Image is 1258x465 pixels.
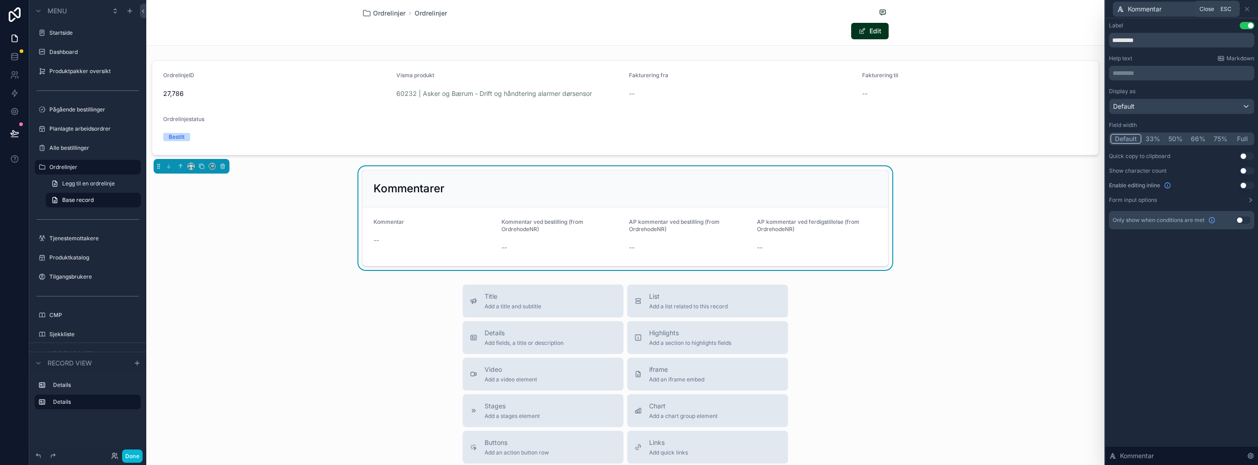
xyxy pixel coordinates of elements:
[1226,55,1254,62] span: Markdown
[649,449,688,456] span: Add quick links
[1109,167,1167,174] div: Show character count
[757,218,859,232] span: AP kommentar ved ferdigstillelse (from OrdrehodeNR)
[1120,451,1154,460] span: Kommentar
[649,292,728,301] span: List
[49,106,139,113] label: Pågående bestillinger
[485,339,564,347] span: Add fields, a title or description
[627,431,788,464] button: LinksAdd quick links
[53,381,137,389] label: Details
[49,68,139,75] a: Produktpakker oversikt
[1128,5,1162,14] span: Kommentar
[1141,134,1164,144] button: 33%
[1109,66,1254,80] div: scrollable content
[485,402,540,411] span: Stages
[485,438,549,447] span: Buttons
[48,359,92,368] span: Record view
[649,365,704,374] span: iframe
[62,180,115,187] span: Legg til en ordrelinje
[485,449,549,456] span: Add an action button row
[1109,55,1132,62] label: Help text
[485,328,564,338] span: Details
[649,376,704,383] span: Add an iframe embed
[362,9,405,18] a: Ordrelinjer
[485,376,537,383] span: Add a video element
[627,321,788,354] button: HighlightsAdd a section to highlights fields
[463,358,624,391] button: VideoAdd a video element
[29,374,146,418] div: scrollable content
[373,236,379,245] span: --
[1210,134,1231,144] button: 75%
[463,431,624,464] button: ButtonsAdd an action button row
[46,193,141,207] a: Base record
[627,285,788,317] button: ListAdd a list related to this record
[485,303,541,310] span: Add a title and subtitle
[501,243,507,252] span: --
[485,292,541,301] span: Title
[49,144,139,152] label: Alle bestillinger
[463,321,624,354] button: DetailsAdd fields, a title or description
[62,196,94,204] span: Base record
[649,438,688,447] span: Links
[1109,22,1123,29] div: Label
[649,303,728,310] span: Add a list related to this record
[1199,5,1214,13] span: Close
[627,358,788,391] button: iframeAdd an iframe embed
[1110,134,1141,144] button: Default
[485,365,537,374] span: Video
[463,285,624,317] button: TitleAdd a title and subtitle
[49,48,139,56] label: Dashboard
[1187,134,1210,144] button: 66%
[629,218,720,232] span: AP kommentar ved bestilling (from OrdrehodeNR)
[649,402,718,411] span: Chart
[373,218,404,225] span: Kommentar
[49,235,139,242] label: Tjenestemottakere
[1109,153,1170,160] div: Quick copy to clipboard
[627,394,788,427] button: ChartAdd a chart group element
[1109,196,1254,204] button: Form input options
[1219,5,1233,13] span: Esc
[49,29,139,37] label: Startside
[1109,88,1135,95] label: Display as
[49,273,139,280] label: Tilgangsbrukere
[1109,122,1137,129] label: Field width
[53,398,133,406] label: Details
[49,254,139,261] label: Produktkatalog
[49,164,135,171] label: Ordrelinjer
[1109,196,1157,204] label: Form input options
[46,176,141,191] a: Legg til en ordrelinje
[1217,55,1254,62] a: Markdown
[851,23,889,39] button: Edit
[757,243,762,252] span: --
[373,181,444,196] h2: Kommentarer
[1113,217,1205,224] span: Only show when conditions are met
[649,412,718,420] span: Add a chart group element
[49,331,139,338] label: Sjekkliste
[1113,1,1218,17] button: Kommentar
[1113,102,1135,111] span: Default
[415,9,447,18] a: Ordrelinjer
[649,339,731,347] span: Add a section to highlights fields
[48,349,94,359] span: Hidden pages
[629,243,634,252] span: --
[49,125,139,132] label: Planlagte arbeidsordrer
[1109,182,1160,189] span: Enable editing inline
[373,9,405,18] span: Ordrelinjer
[122,449,143,463] button: Done
[649,328,731,338] span: Highlights
[49,312,139,319] label: CMP
[485,412,540,420] span: Add a stages element
[48,6,67,16] span: Menu
[463,394,624,427] button: StagesAdd a stages element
